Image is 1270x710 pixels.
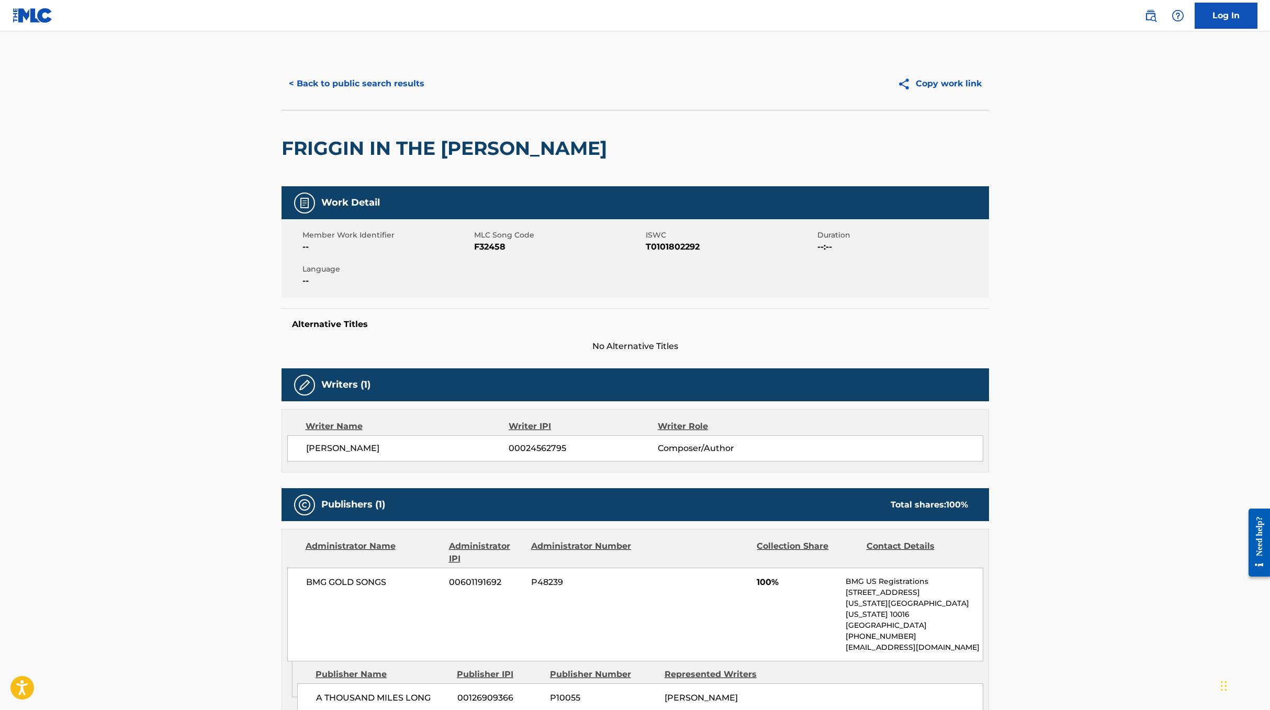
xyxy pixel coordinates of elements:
[316,692,449,704] span: A THOUSAND MILES LONG
[846,642,982,653] p: [EMAIL_ADDRESS][DOMAIN_NAME]
[509,420,658,433] div: Writer IPI
[846,576,982,587] p: BMG US Registrations
[13,8,53,23] img: MLC Logo
[658,442,793,455] span: Composer/Author
[867,540,968,565] div: Contact Details
[891,499,968,511] div: Total shares:
[316,668,449,681] div: Publisher Name
[646,241,815,253] span: T0101802292
[298,379,311,391] img: Writers
[1167,5,1188,26] div: Help
[449,540,523,565] div: Administrator IPI
[292,319,979,330] h5: Alternative Titles
[846,620,982,631] p: [GEOGRAPHIC_DATA]
[646,230,815,241] span: ISWC
[474,241,643,253] span: F32458
[757,576,838,589] span: 100%
[757,540,858,565] div: Collection Share
[665,693,738,703] span: [PERSON_NAME]
[306,420,509,433] div: Writer Name
[306,576,442,589] span: BMG GOLD SONGS
[1140,5,1161,26] a: Public Search
[1144,9,1157,22] img: search
[846,598,982,620] p: [US_STATE][GEOGRAPHIC_DATA][US_STATE] 10016
[817,241,986,253] span: --:--
[302,230,471,241] span: Member Work Identifier
[282,71,432,97] button: < Back to public search results
[890,71,989,97] button: Copy work link
[665,668,771,681] div: Represented Writers
[302,275,471,287] span: --
[457,692,542,704] span: 00126909366
[306,540,441,565] div: Administrator Name
[946,500,968,510] span: 100 %
[550,668,657,681] div: Publisher Number
[449,576,523,589] span: 00601191692
[1172,9,1184,22] img: help
[550,692,657,704] span: P10055
[321,197,380,209] h5: Work Detail
[1218,660,1270,710] iframe: Chat Widget
[509,442,657,455] span: 00024562795
[1195,3,1257,29] a: Log In
[817,230,986,241] span: Duration
[474,230,643,241] span: MLC Song Code
[306,442,509,455] span: [PERSON_NAME]
[897,77,916,91] img: Copy work link
[302,241,471,253] span: --
[282,340,989,353] span: No Alternative Titles
[658,420,793,433] div: Writer Role
[1221,670,1227,702] div: Drag
[846,631,982,642] p: [PHONE_NUMBER]
[457,668,542,681] div: Publisher IPI
[1241,500,1270,584] iframe: Resource Center
[298,499,311,511] img: Publishers
[302,264,471,275] span: Language
[321,499,385,511] h5: Publishers (1)
[846,587,982,598] p: [STREET_ADDRESS]
[321,379,370,391] h5: Writers (1)
[282,137,612,160] h2: FRIGGIN IN THE [PERSON_NAME]
[531,576,633,589] span: P48239
[531,540,633,565] div: Administrator Number
[298,197,311,209] img: Work Detail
